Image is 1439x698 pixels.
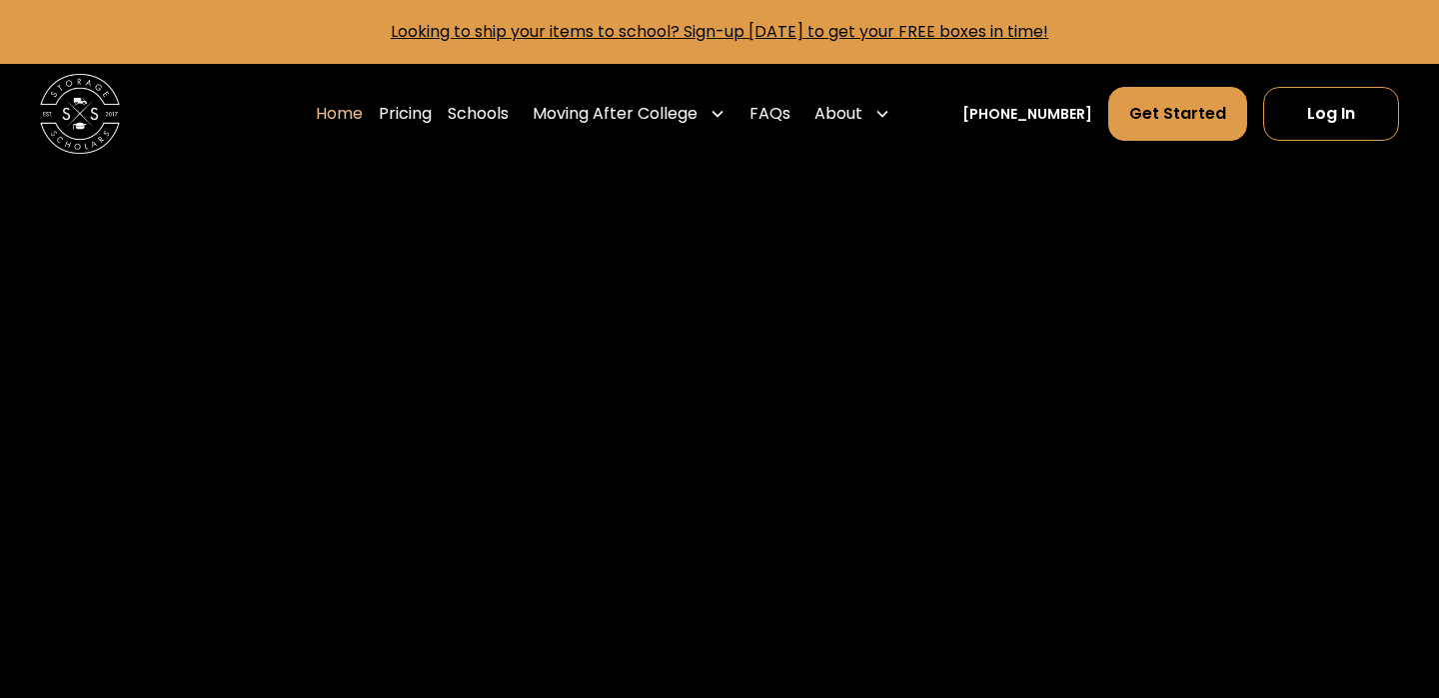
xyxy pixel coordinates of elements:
[1108,87,1247,141] a: Get Started
[40,74,120,154] img: Storage Scholars main logo
[1263,87,1399,141] a: Log In
[379,86,432,142] a: Pricing
[391,20,1048,43] a: Looking to ship your items to school? Sign-up [DATE] to get your FREE boxes in time!
[814,102,862,126] div: About
[962,104,1092,125] a: [PHONE_NUMBER]
[749,86,790,142] a: FAQs
[448,86,509,142] a: Schools
[316,86,363,142] a: Home
[533,102,698,126] div: Moving After College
